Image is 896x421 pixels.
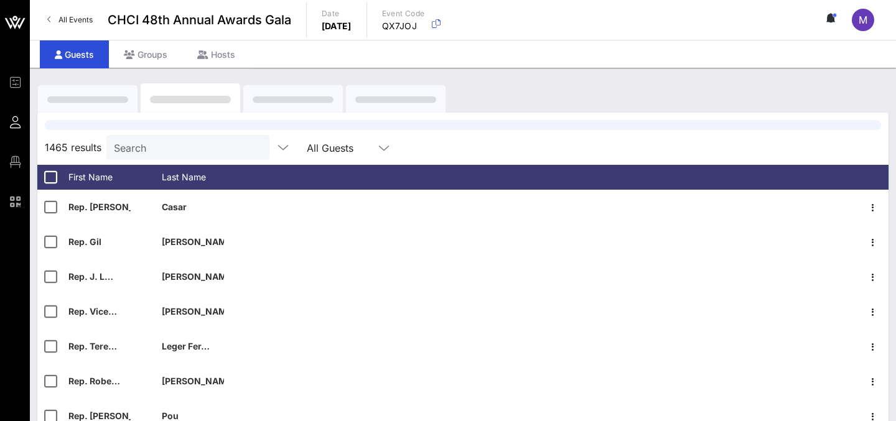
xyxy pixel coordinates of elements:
[68,364,131,399] p: Rep. Robe…
[162,190,224,224] p: Casar
[68,259,131,294] p: Rep. J. L…
[162,294,224,329] p: [PERSON_NAME]
[68,294,131,329] p: Rep. Vice…
[162,364,224,399] p: [PERSON_NAME] …
[382,7,425,20] p: Event Code
[852,9,874,31] div: m
[162,259,224,294] p: [PERSON_NAME]
[68,165,162,190] div: First Name
[382,20,425,32] p: QX7JOJ
[307,142,353,154] div: All Guests
[68,329,131,364] p: Rep. Tere…
[162,165,255,190] div: Last Name
[299,135,399,160] div: All Guests
[322,20,352,32] p: [DATE]
[40,10,100,30] a: All Events
[68,224,131,259] p: Rep. Gil
[182,40,250,68] div: Hosts
[109,40,182,68] div: Groups
[45,140,101,155] span: 1465 results
[162,329,224,364] p: Leger Fer…
[108,11,291,29] span: CHCI 48th Annual Awards Gala
[162,224,224,259] p: [PERSON_NAME]
[859,14,867,26] span: m
[322,7,352,20] p: Date
[68,190,131,224] p: Rep. [PERSON_NAME]
[40,40,109,68] div: Guests
[58,15,93,24] span: All Events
